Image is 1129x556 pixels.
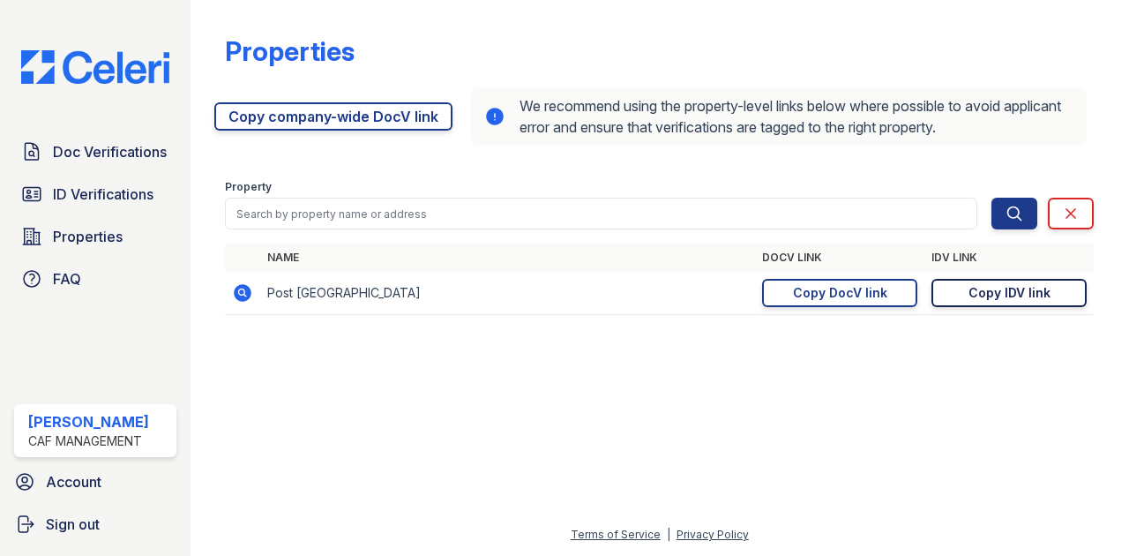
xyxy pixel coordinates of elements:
[225,198,977,229] input: Search by property name or address
[53,184,153,205] span: ID Verifications
[7,464,183,500] a: Account
[571,528,661,541] a: Terms of Service
[14,177,176,212] a: ID Verifications
[46,471,101,492] span: Account
[667,528,670,541] div: |
[260,244,755,272] th: Name
[762,279,917,307] a: Copy DocV link
[968,284,1050,302] div: Copy IDV link
[14,134,176,169] a: Doc Verifications
[677,528,749,541] a: Privacy Policy
[7,50,183,84] img: CE_Logo_Blue-a8612792a0a2168367f1c8372b55b34899dd931a85d93a1a3d3e32e68fde9ad4.png
[28,411,149,432] div: [PERSON_NAME]
[14,219,176,254] a: Properties
[225,180,272,194] label: Property
[793,284,887,302] div: Copy DocV link
[28,432,149,450] div: CAF Management
[470,88,1087,145] div: We recommend using the property-level links below where possible to avoid applicant error and ens...
[53,226,123,247] span: Properties
[214,102,452,131] a: Copy company-wide DocV link
[755,244,924,272] th: DocV Link
[53,268,81,289] span: FAQ
[46,514,100,535] span: Sign out
[924,244,1094,272] th: IDV Link
[225,35,355,67] div: Properties
[53,141,167,162] span: Doc Verifications
[14,261,176,297] a: FAQ
[7,507,183,542] a: Sign out
[931,279,1087,307] a: Copy IDV link
[260,272,755,315] td: Post [GEOGRAPHIC_DATA]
